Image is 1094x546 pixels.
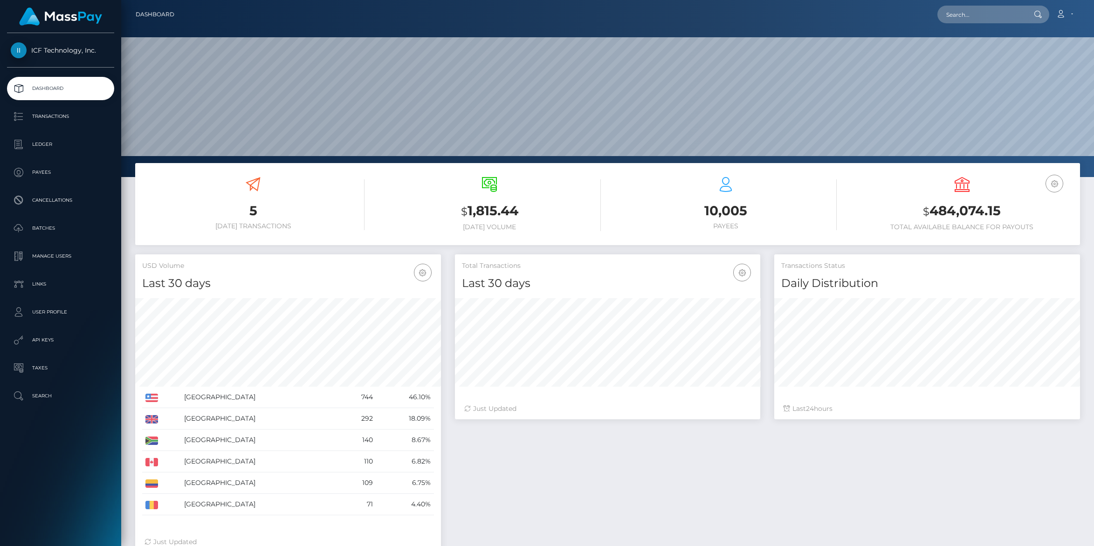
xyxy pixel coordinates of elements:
[11,333,110,347] p: API Keys
[7,356,114,380] a: Taxes
[11,305,110,319] p: User Profile
[7,384,114,408] a: Search
[145,415,158,423] img: GB.png
[145,437,158,445] img: ZA.png
[181,494,339,515] td: [GEOGRAPHIC_DATA]
[851,223,1073,231] h6: Total Available Balance for Payouts
[781,261,1073,271] h5: Transactions Status
[181,430,339,451] td: [GEOGRAPHIC_DATA]
[376,430,434,451] td: 8.67%
[923,205,929,218] small: $
[142,261,434,271] h5: USD Volume
[7,133,114,156] a: Ledger
[378,223,601,231] h6: [DATE] Volume
[7,189,114,212] a: Cancellations
[11,221,110,235] p: Batches
[339,494,376,515] td: 71
[7,46,114,55] span: ICF Technology, Inc.
[145,501,158,509] img: RO.png
[7,245,114,268] a: Manage Users
[339,472,376,494] td: 109
[339,451,376,472] td: 110
[376,387,434,408] td: 46.10%
[378,202,601,221] h3: 1,815.44
[781,275,1073,292] h4: Daily Distribution
[11,82,110,96] p: Dashboard
[142,202,365,220] h3: 5
[806,404,814,413] span: 24
[145,479,158,488] img: CO.png
[851,202,1073,221] h3: 484,074.15
[376,494,434,515] td: 4.40%
[339,408,376,430] td: 292
[181,408,339,430] td: [GEOGRAPHIC_DATA]
[376,472,434,494] td: 6.75%
[11,249,110,263] p: Manage Users
[7,217,114,240] a: Batches
[7,77,114,100] a: Dashboard
[11,193,110,207] p: Cancellations
[462,261,754,271] h5: Total Transactions
[11,389,110,403] p: Search
[339,430,376,451] td: 140
[339,387,376,408] td: 744
[11,277,110,291] p: Links
[145,458,158,466] img: CA.png
[19,7,102,26] img: MassPay Logo
[7,300,114,324] a: User Profile
[181,472,339,494] td: [GEOGRAPHIC_DATA]
[462,275,754,292] h4: Last 30 days
[937,6,1025,23] input: Search...
[11,137,110,151] p: Ledger
[11,165,110,179] p: Payees
[461,205,468,218] small: $
[145,394,158,402] img: US.png
[7,105,114,128] a: Transactions
[11,42,27,58] img: ICF Technology, Inc.
[181,387,339,408] td: [GEOGRAPHIC_DATA]
[142,275,434,292] h4: Last 30 days
[784,404,1071,414] div: Last hours
[136,5,174,24] a: Dashboard
[615,222,837,230] h6: Payees
[376,408,434,430] td: 18.09%
[11,361,110,375] p: Taxes
[7,328,114,352] a: API Keys
[7,161,114,184] a: Payees
[142,222,365,230] h6: [DATE] Transactions
[7,273,114,296] a: Links
[376,451,434,472] td: 6.82%
[615,202,837,220] h3: 10,005
[11,109,110,123] p: Transactions
[464,404,751,414] div: Just Updated
[181,451,339,472] td: [GEOGRAPHIC_DATA]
